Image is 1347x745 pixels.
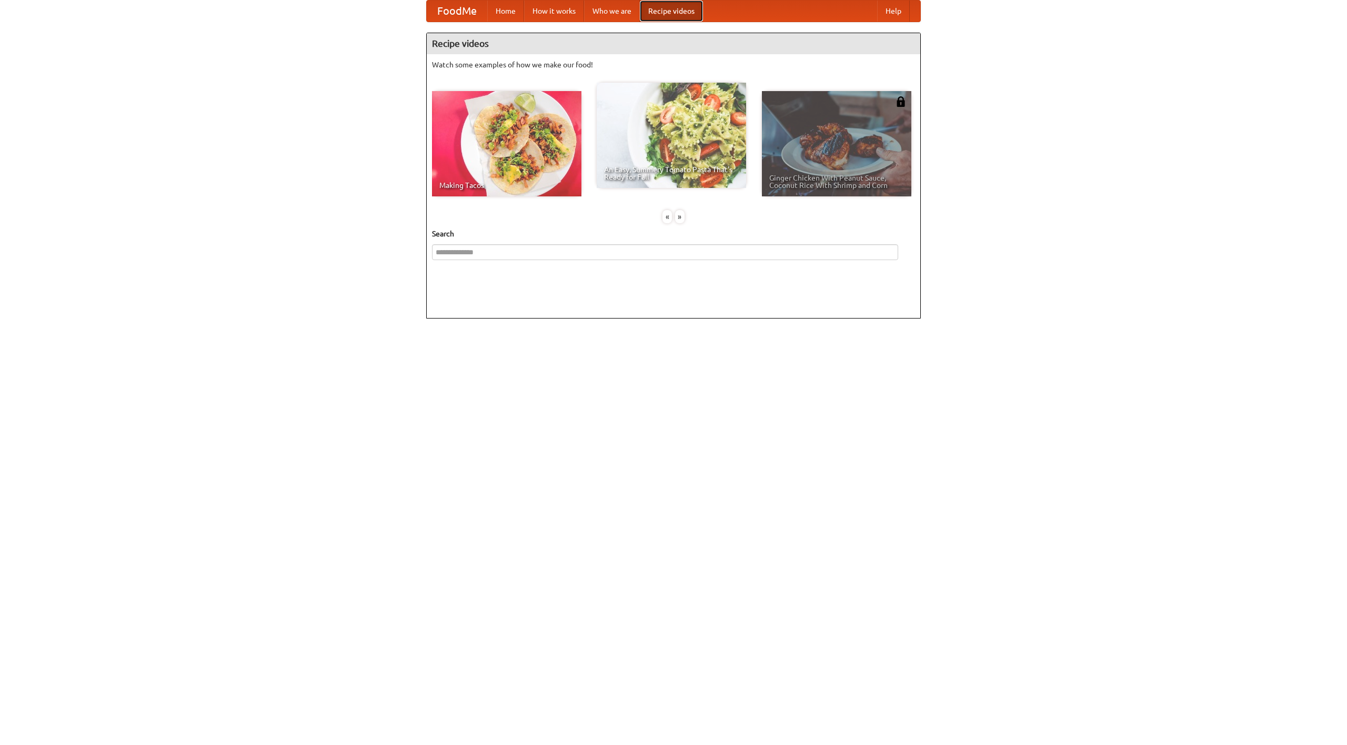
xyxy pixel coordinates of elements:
h5: Search [432,229,915,239]
a: How it works [524,1,584,22]
img: 483408.png [896,96,906,107]
h4: Recipe videos [427,33,920,54]
a: Who we are [584,1,640,22]
div: « [662,210,672,223]
a: Making Tacos [432,91,581,196]
span: Making Tacos [439,182,574,189]
a: FoodMe [427,1,487,22]
a: Recipe videos [640,1,703,22]
div: » [675,210,685,223]
a: Home [487,1,524,22]
span: An Easy, Summery Tomato Pasta That's Ready for Fall [604,166,739,181]
a: Help [877,1,910,22]
p: Watch some examples of how we make our food! [432,59,915,70]
a: An Easy, Summery Tomato Pasta That's Ready for Fall [597,83,746,188]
